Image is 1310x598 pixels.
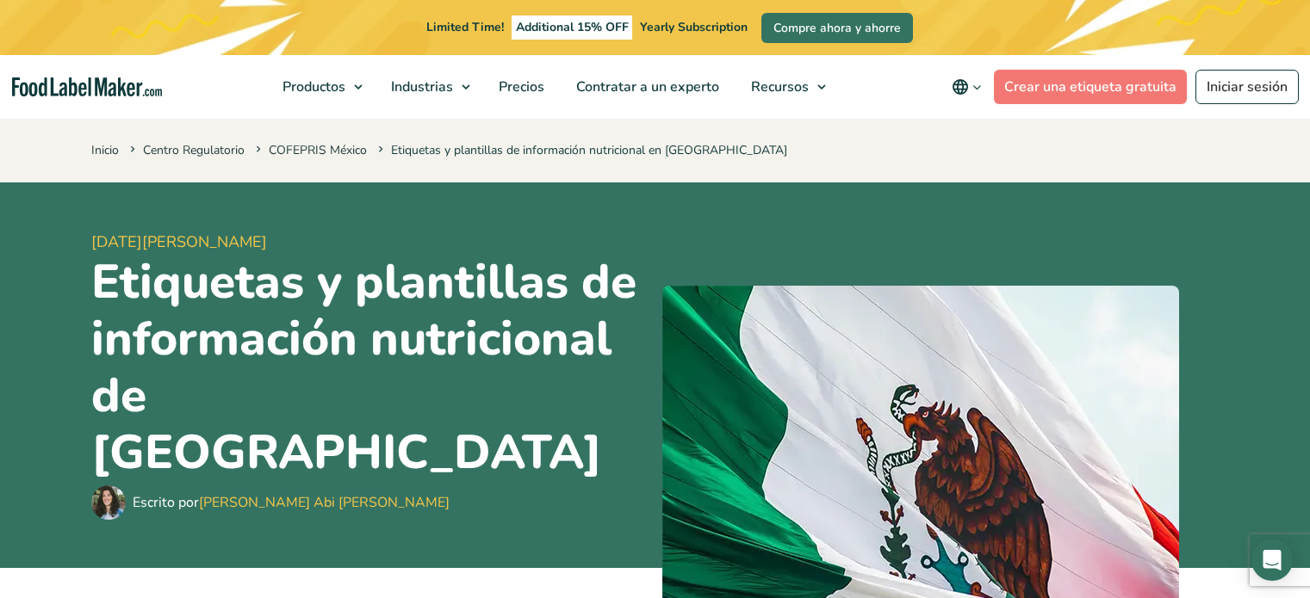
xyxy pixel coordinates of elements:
a: Crear una etiqueta gratuita [994,70,1187,104]
span: [DATE][PERSON_NAME] [91,231,649,254]
a: Recursos [736,55,835,119]
a: Industrias [376,55,479,119]
a: Productos [267,55,371,119]
span: Industrias [386,77,455,96]
img: Maria Abi Hanna - Etiquetadora de alimentos [91,485,126,520]
span: Yearly Subscription [640,19,748,35]
span: Precios [494,77,546,96]
h1: Etiquetas y plantillas de información nutricional de [GEOGRAPHIC_DATA] [91,254,649,481]
span: Contratar a un experto [571,77,721,96]
a: Centro Regulatorio [143,142,245,158]
a: Contratar a un experto [561,55,731,119]
span: Additional 15% OFF [512,15,633,40]
a: [PERSON_NAME] Abi [PERSON_NAME] [199,493,450,512]
a: Inicio [91,142,119,158]
a: COFEPRIS México [269,142,367,158]
span: Etiquetas y plantillas de información nutricional en [GEOGRAPHIC_DATA] [375,142,787,158]
a: Compre ahora y ahorre [761,13,913,43]
div: Escrito por [133,492,450,513]
span: Recursos [746,77,810,96]
span: Limited Time! [426,19,504,35]
a: Precios [483,55,556,119]
span: Productos [277,77,347,96]
div: Open Intercom Messenger [1251,539,1293,581]
a: Iniciar sesión [1195,70,1299,104]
